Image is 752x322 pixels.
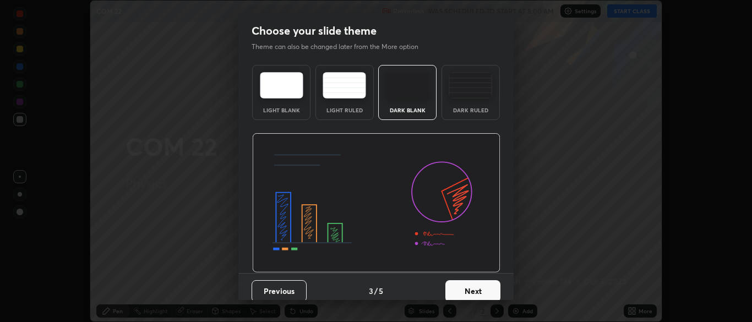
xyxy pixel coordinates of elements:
div: Dark Ruled [449,107,493,113]
img: lightRuledTheme.5fabf969.svg [323,72,366,99]
button: Next [445,280,500,302]
div: Light Ruled [323,107,367,113]
button: Previous [252,280,307,302]
p: Theme can also be changed later from the More option [252,42,430,52]
img: lightTheme.e5ed3b09.svg [260,72,303,99]
h4: 5 [379,285,383,297]
h4: 3 [369,285,373,297]
img: darkThemeBanner.d06ce4a2.svg [252,133,500,273]
img: darkTheme.f0cc69e5.svg [386,72,429,99]
h2: Choose your slide theme [252,24,377,38]
div: Dark Blank [385,107,429,113]
h4: / [374,285,378,297]
img: darkRuledTheme.de295e13.svg [449,72,492,99]
div: Light Blank [259,107,303,113]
